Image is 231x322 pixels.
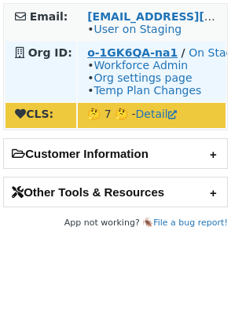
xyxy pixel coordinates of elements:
[93,71,192,84] a: Org settings page
[87,59,201,97] span: • • •
[153,218,228,228] a: File a bug report!
[93,23,181,35] a: User on Staging
[93,84,201,97] a: Temp Plan Changes
[4,177,227,207] h2: Other Tools & Resources
[181,46,185,59] strong: /
[87,23,181,35] span: •
[15,108,53,120] strong: CLS:
[93,59,188,71] a: Workforce Admin
[136,108,177,120] a: Detail
[4,139,227,168] h2: Customer Information
[3,215,228,231] footer: App not working? 🪳
[28,46,72,59] strong: Org ID:
[78,103,225,128] td: 🤔 7 🤔 -
[30,10,68,23] strong: Email:
[87,46,178,59] a: o-1GK6QA-na1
